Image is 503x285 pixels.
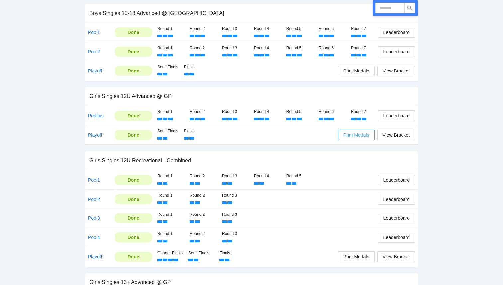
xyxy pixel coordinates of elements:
[190,212,217,218] div: Round 2
[184,128,205,134] div: Finals
[351,45,378,51] div: Round 7
[338,251,375,262] button: Print Medals
[319,45,346,51] div: Round 6
[383,214,410,222] span: Leaderboard
[404,3,415,13] button: search
[157,128,179,134] div: Semi Finals
[157,212,184,218] div: Round 1
[286,173,313,179] div: Round 5
[383,112,410,119] span: Leaderboard
[88,132,102,138] a: Playoff
[120,234,147,241] div: Done
[383,196,410,203] span: Leaderboard
[286,109,313,115] div: Round 5
[351,26,378,32] div: Round 7
[190,26,217,32] div: Round 2
[120,214,147,222] div: Done
[89,93,172,99] span: Girls Singles 12U Advanced @ GP
[377,251,415,262] button: View Bracket
[88,177,100,183] a: Pool1
[190,173,217,179] div: Round 2
[383,176,410,184] span: Leaderboard
[254,45,281,51] div: Round 4
[88,254,102,259] a: Playoff
[222,231,249,237] div: Round 3
[405,5,415,11] span: search
[88,30,100,35] a: Pool1
[120,29,147,36] div: Done
[157,192,184,199] div: Round 1
[188,250,214,256] div: Semi Finals
[377,66,415,76] button: View Bracket
[190,45,217,51] div: Round 2
[157,45,184,51] div: Round 1
[378,194,415,205] button: Leaderboard
[120,131,147,139] div: Done
[222,212,249,218] div: Round 3
[88,197,100,202] a: Pool2
[157,109,184,115] div: Round 1
[88,235,100,240] a: Pool4
[120,253,147,260] div: Done
[88,215,100,221] a: Pool3
[120,48,147,55] div: Done
[378,232,415,243] button: Leaderboard
[383,253,410,260] span: View Bracket
[383,131,410,139] span: View Bracket
[157,173,184,179] div: Round 1
[219,250,245,256] div: Finals
[343,253,369,260] span: Print Medals
[157,250,183,256] div: Quarter Finals
[190,109,217,115] div: Round 2
[383,67,410,74] span: View Bracket
[157,231,184,237] div: Round 1
[120,67,147,74] div: Done
[319,26,346,32] div: Round 6
[222,45,249,51] div: Round 3
[286,45,313,51] div: Round 5
[383,234,410,241] span: Leaderboard
[378,175,415,185] button: Leaderboard
[157,26,184,32] div: Round 1
[378,27,415,38] button: Leaderboard
[88,68,102,73] a: Playoff
[120,196,147,203] div: Done
[222,192,249,199] div: Round 3
[343,67,369,74] span: Print Medals
[383,29,410,36] span: Leaderboard
[89,10,224,16] span: Boys Singles 15-18 Advanced @ [GEOGRAPHIC_DATA]
[377,130,415,140] button: View Bracket
[190,192,217,199] div: Round 2
[338,130,375,140] button: Print Medals
[378,110,415,121] button: Leaderboard
[88,49,100,54] a: Pool2
[319,109,346,115] div: Round 6
[338,66,375,76] button: Print Medals
[254,173,281,179] div: Round 4
[254,26,281,32] div: Round 4
[383,48,410,55] span: Leaderboard
[351,109,378,115] div: Round 7
[378,46,415,57] button: Leaderboard
[184,64,205,70] div: Finals
[254,109,281,115] div: Round 4
[89,279,171,285] span: Girls Singles 13+ Advanced @ GP
[89,158,191,163] span: Girls Singles 12U Recreational - Combined
[286,26,313,32] div: Round 5
[378,213,415,223] button: Leaderboard
[157,64,179,70] div: Semi Finals
[190,231,217,237] div: Round 2
[222,173,249,179] div: Round 3
[88,113,104,118] a: Prelims
[343,131,369,139] span: Print Medals
[222,26,249,32] div: Round 3
[120,112,147,119] div: Done
[222,109,249,115] div: Round 3
[120,176,147,184] div: Done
